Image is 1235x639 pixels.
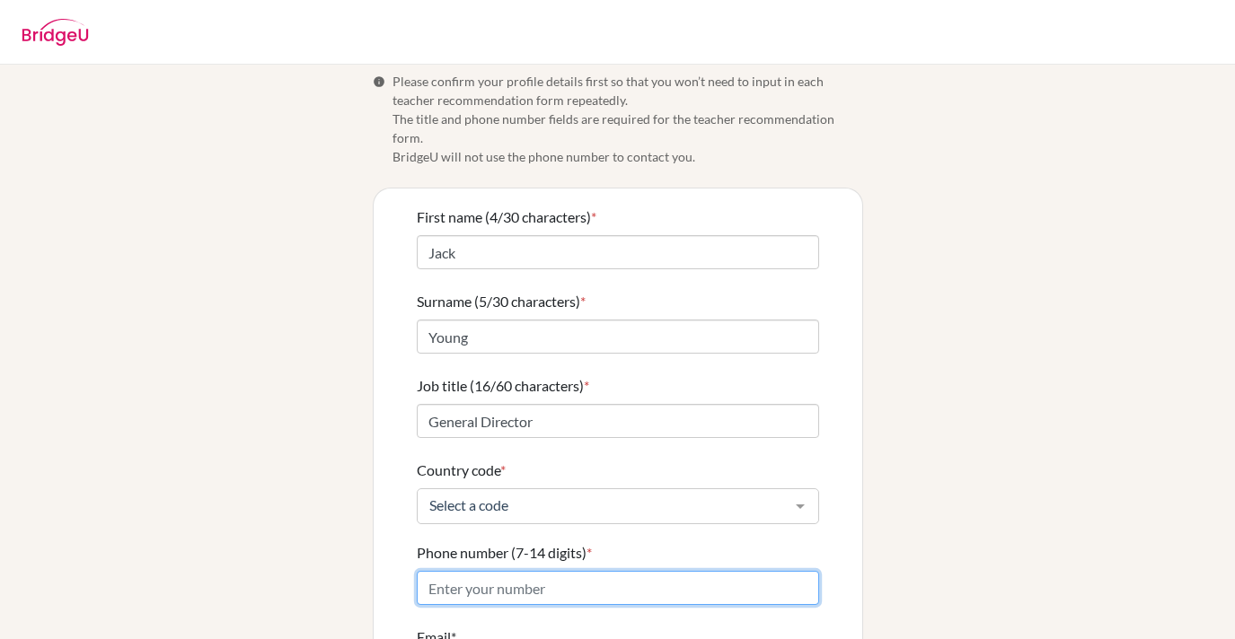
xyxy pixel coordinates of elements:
span: Select a code [425,496,782,514]
input: Enter your surname [417,319,819,354]
input: Enter your number [417,571,819,605]
img: BridgeU logo [22,19,89,46]
input: Enter your job title [417,404,819,438]
label: First name (4/30 characters) [417,206,596,228]
input: Enter your first name [417,235,819,269]
label: Surname (5/30 characters) [417,291,586,312]
span: Please confirm your profile details first so that you won’t need to input in each teacher recomme... [393,72,863,166]
label: Job title (16/60 characters) [417,375,589,397]
span: Info [373,75,385,88]
label: Country code [417,460,506,481]
label: Phone number (7-14 digits) [417,542,592,564]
